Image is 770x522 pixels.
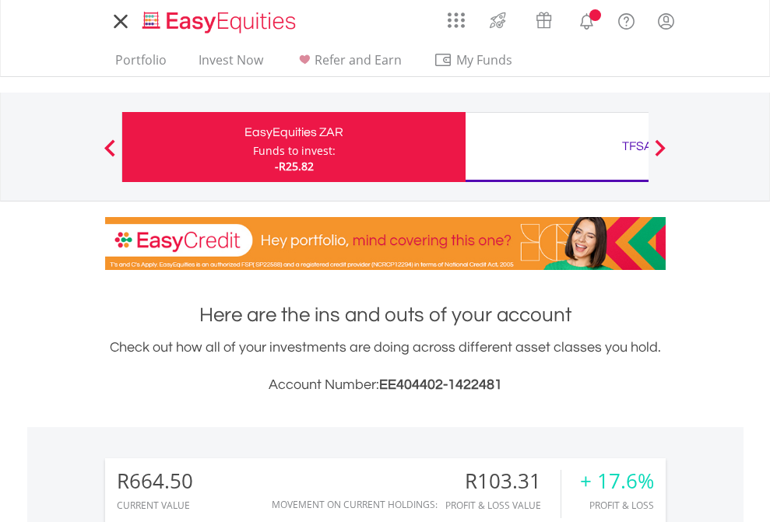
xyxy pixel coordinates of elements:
[117,500,193,510] div: CURRENT VALUE
[117,470,193,492] div: R664.50
[192,52,269,76] a: Invest Now
[132,121,456,143] div: EasyEquities ZAR
[646,4,686,38] a: My Profile
[109,52,173,76] a: Portfolio
[434,50,536,70] span: My Funds
[445,500,561,510] div: Profit & Loss Value
[567,4,607,35] a: Notifications
[139,9,302,35] img: EasyEquities_Logo.png
[521,4,567,33] a: Vouchers
[448,12,465,29] img: grid-menu-icon.svg
[445,470,561,492] div: R103.31
[105,217,666,270] img: EasyCredit Promotion Banner
[531,8,557,33] img: vouchers-v2.svg
[607,4,646,35] a: FAQ's and Support
[105,337,666,396] div: Check out how all of your investments are doing across different asset classes you hold.
[379,377,502,392] span: EE404402-1422481
[253,143,336,159] div: Funds to invest:
[580,500,654,510] div: Profit & Loss
[580,470,654,492] div: + 17.6%
[105,374,666,396] h3: Account Number:
[136,4,302,35] a: Home page
[94,147,125,163] button: Previous
[272,499,438,510] div: Movement on Current Holdings:
[289,52,408,76] a: Refer and Earn
[105,301,666,329] h1: Here are the ins and outs of your account
[485,8,511,33] img: thrive-v2.svg
[645,147,676,163] button: Next
[438,4,475,29] a: AppsGrid
[315,51,402,68] span: Refer and Earn
[275,159,314,173] span: -R25.82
